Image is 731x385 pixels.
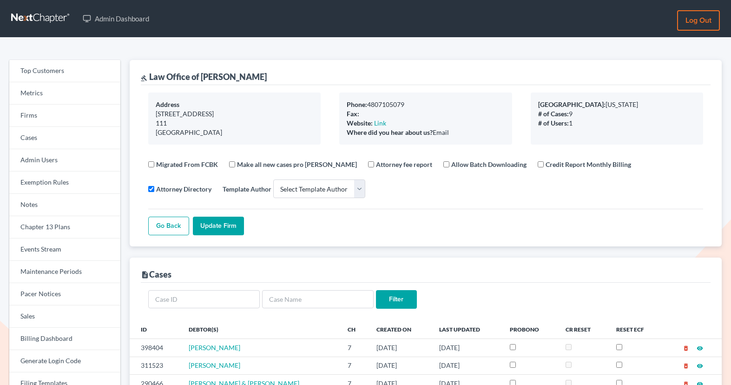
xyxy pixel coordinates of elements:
[340,357,369,374] td: 7
[432,339,502,357] td: [DATE]
[141,75,147,81] i: gavel
[9,105,120,127] a: Firms
[502,320,558,339] th: ProBono
[9,216,120,239] a: Chapter 13 Plans
[697,361,703,369] a: visibility
[130,320,181,339] th: ID
[546,159,631,169] label: Credit Report Monthly Billing
[347,100,504,109] div: 4807105079
[683,345,689,352] i: delete_forever
[9,261,120,283] a: Maintenance Periods
[538,100,606,108] b: [GEOGRAPHIC_DATA]:
[130,357,181,374] td: 311523
[347,128,504,137] div: Email
[9,149,120,172] a: Admin Users
[156,100,179,108] b: Address
[9,328,120,350] a: Billing Dashboard
[189,361,240,369] a: [PERSON_NAME]
[347,100,367,108] b: Phone:
[148,290,260,309] input: Case ID
[9,127,120,149] a: Cases
[78,10,154,27] a: Admin Dashboard
[156,109,313,119] div: [STREET_ADDRESS]
[347,128,433,136] b: Where did you hear about us?
[697,345,703,352] i: visibility
[432,357,502,374] td: [DATE]
[340,320,369,339] th: Ch
[347,119,373,127] b: Website:
[193,217,244,235] input: Update Firm
[369,339,432,357] td: [DATE]
[9,60,120,82] a: Top Customers
[156,119,313,128] div: 111
[451,159,527,169] label: Allow Batch Downloading
[141,71,267,82] div: Law Office of [PERSON_NAME]
[340,339,369,357] td: 7
[9,239,120,261] a: Events Stream
[538,109,696,119] div: 9
[432,320,502,339] th: Last Updated
[223,184,271,194] label: Template Author
[9,305,120,328] a: Sales
[558,320,609,339] th: CR Reset
[156,159,218,169] label: Migrated From FCBK
[376,159,432,169] label: Attorney fee report
[369,357,432,374] td: [DATE]
[677,10,720,31] a: Log out
[262,290,374,309] input: Case Name
[156,128,313,137] div: [GEOGRAPHIC_DATA]
[148,217,189,235] a: Go Back
[683,344,689,352] a: delete_forever
[347,110,359,118] b: Fax:
[9,350,120,372] a: Generate Login Code
[609,320,663,339] th: Reset ECF
[369,320,432,339] th: Created On
[9,194,120,216] a: Notes
[9,172,120,194] a: Exemption Rules
[141,269,171,280] div: Cases
[538,100,696,109] div: [US_STATE]
[538,119,569,127] b: # of Users:
[9,82,120,105] a: Metrics
[130,339,181,357] td: 398404
[683,361,689,369] a: delete_forever
[697,344,703,352] a: visibility
[683,363,689,369] i: delete_forever
[156,184,211,194] label: Attorney Directory
[538,110,569,118] b: # of Cases:
[141,271,149,279] i: description
[376,290,417,309] input: Filter
[237,159,357,169] label: Make all new cases pro [PERSON_NAME]
[538,119,696,128] div: 1
[9,283,120,305] a: Pacer Notices
[189,344,240,352] a: [PERSON_NAME]
[697,363,703,369] i: visibility
[374,119,386,127] a: Link
[181,320,340,339] th: Debtor(s)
